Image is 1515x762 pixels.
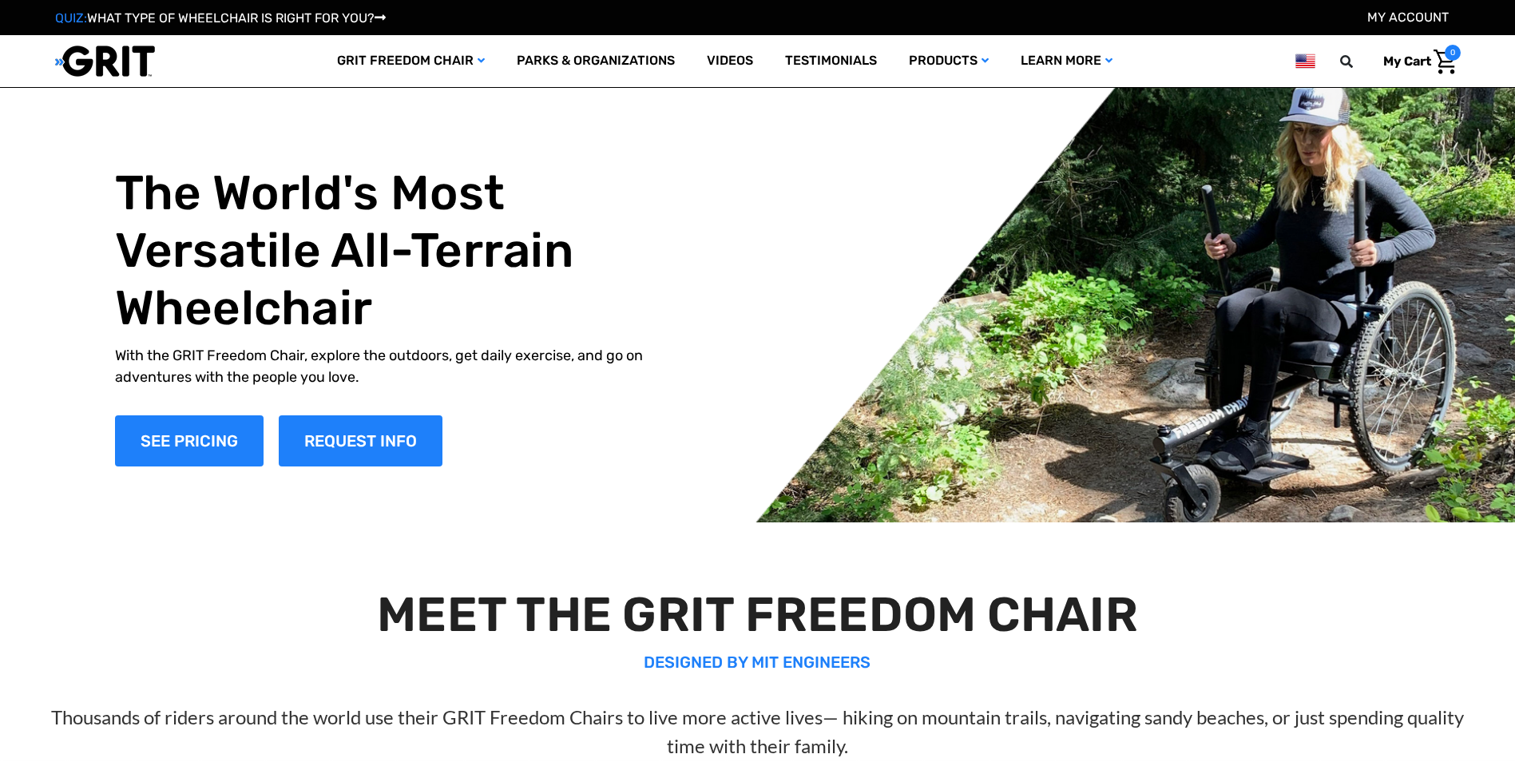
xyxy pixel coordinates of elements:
span: 0 [1445,45,1461,61]
a: GRIT Freedom Chair [321,35,501,87]
p: With the GRIT Freedom Chair, explore the outdoors, get daily exercise, and go on adventures with ... [115,345,679,388]
a: Parks & Organizations [501,35,691,87]
a: Shop Now [115,415,264,466]
span: QUIZ: [55,10,87,26]
a: Testimonials [769,35,893,87]
p: DESIGNED BY MIT ENGINEERS [38,650,1477,674]
a: Slide number 1, Request Information [279,415,442,466]
a: Products [893,35,1005,87]
a: Videos [691,35,769,87]
a: QUIZ:WHAT TYPE OF WHEELCHAIR IS RIGHT FOR YOU? [55,10,386,26]
img: Cart [1434,50,1457,74]
a: Learn More [1005,35,1128,87]
img: us.png [1295,51,1315,71]
span: My Cart [1383,54,1431,69]
input: Search [1347,45,1371,78]
a: Account [1367,10,1449,25]
img: GRIT All-Terrain Wheelchair and Mobility Equipment [55,45,155,77]
h1: The World's Most Versatile All-Terrain Wheelchair [115,165,679,337]
a: Cart with 0 items [1371,45,1461,78]
h2: MEET THE GRIT FREEDOM CHAIR [38,586,1477,644]
p: Thousands of riders around the world use their GRIT Freedom Chairs to live more active lives— hik... [38,703,1477,760]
